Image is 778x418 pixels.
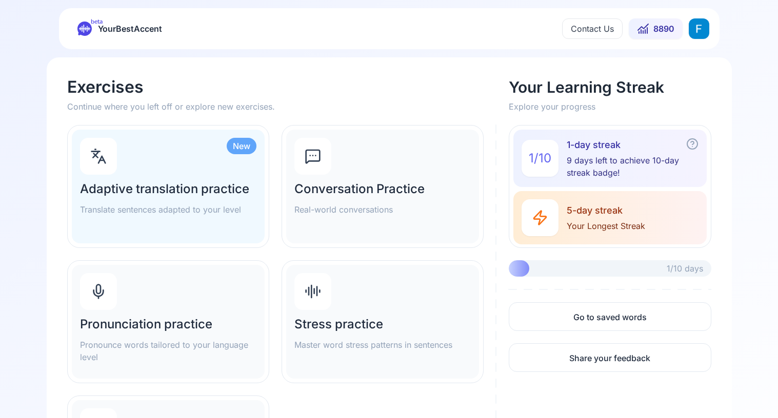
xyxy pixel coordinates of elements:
a: Pronunciation practicePronounce words tailored to your language level [67,260,269,383]
button: Contact Us [562,18,623,39]
h1: Exercises [67,78,497,96]
h2: Stress practice [294,316,471,332]
span: 8890 [653,23,674,35]
button: 8890 [629,18,683,39]
p: Translate sentences adapted to your level [80,203,256,216]
h2: Pronunciation practice [80,316,256,332]
h2: Your Learning Streak [509,78,711,96]
p: Real-world conversations [294,203,471,216]
span: 1-day streak [567,138,698,152]
a: Conversation PracticeReal-world conversations [282,125,484,248]
img: FB [689,18,709,39]
span: YourBestAccent [98,22,162,36]
p: Continue where you left off or explore new exercises. [67,100,497,113]
p: Master word stress patterns in sentences [294,339,471,351]
span: Your Longest Streak [567,220,645,232]
a: Share your feedback [509,343,711,372]
p: Pronounce words tailored to your language level [80,339,256,363]
a: Go to saved words [509,302,711,331]
a: betaYourBestAccent [69,22,170,36]
h2: Conversation Practice [294,181,471,197]
span: 1/10 days [667,262,703,275]
span: beta [91,17,103,26]
a: Stress practiceMaster word stress patterns in sentences [282,260,484,383]
p: Explore your progress [509,100,711,113]
h2: Adaptive translation practice [80,181,256,197]
span: 9 days left to achieve 10-day streak badge! [567,154,698,179]
a: NewAdaptive translation practiceTranslate sentences adapted to your level [67,125,269,248]
span: 1 / 10 [529,150,551,166]
div: New [227,138,256,154]
span: 5-day streak [567,203,645,218]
